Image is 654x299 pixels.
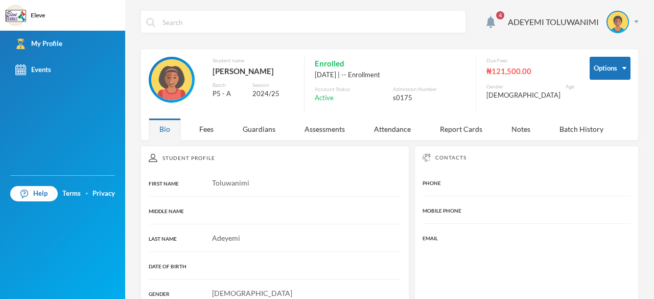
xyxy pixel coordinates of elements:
div: Notes [501,118,541,140]
div: [PERSON_NAME] [213,64,294,78]
div: Due Fees [486,57,574,64]
span: 4 [496,11,504,19]
button: Options [590,57,630,80]
span: EMAIL [423,235,438,241]
input: Search [161,11,460,34]
div: Account Status [315,85,387,93]
div: Student Profile [149,154,401,162]
div: Gender [486,83,560,90]
span: Toluwanimi [212,178,249,187]
div: 2024/25 [252,89,294,99]
div: [DEMOGRAPHIC_DATA] [486,90,560,101]
div: · [86,189,88,199]
img: search [146,18,155,27]
div: s0175 [393,93,465,103]
span: Adeyemi [212,234,240,242]
div: Fees [189,118,224,140]
span: MOBILE PHONE [423,208,461,214]
div: Admission Number [393,85,465,93]
span: Enrolled [315,57,344,70]
img: STUDENT [151,59,192,100]
div: Contacts [423,154,630,162]
div: Student name [213,57,294,64]
div: Session [252,81,294,89]
div: My Profile [15,38,62,49]
div: Attendance [363,118,422,140]
span: [DEMOGRAPHIC_DATA] [212,289,292,297]
span: DATE OF BIRTH [149,263,186,269]
div: [DATE] | -- Enrollment [315,70,465,80]
img: logo [6,6,26,26]
img: STUDENT [608,12,628,32]
span: Active [315,93,334,103]
div: Eleve [31,11,45,20]
span: MIDDLE NAME [149,208,184,214]
a: Terms [62,189,81,199]
div: ₦121,500.00 [486,64,574,78]
div: P5 - A [213,89,245,99]
div: Report Cards [429,118,493,140]
span: PHONE [423,180,441,186]
div: Guardians [232,118,286,140]
div: Age [566,83,574,90]
div: Events [15,64,51,75]
a: Privacy [92,189,115,199]
div: Batch [213,81,245,89]
div: Batch History [549,118,614,140]
div: Assessments [294,118,356,140]
a: Help [10,186,58,201]
div: ADEYEMI TOLUWANIMI [508,16,599,28]
div: Bio [149,118,181,140]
